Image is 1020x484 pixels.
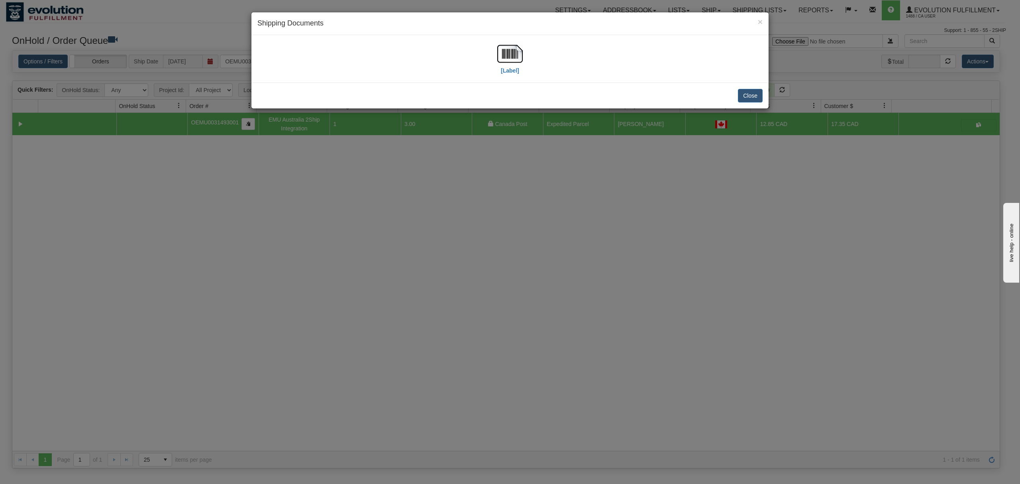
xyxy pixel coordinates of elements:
button: Close [758,18,763,26]
a: [Label] [497,50,523,73]
label: [Label] [501,67,519,75]
h4: Shipping Documents [257,18,763,29]
div: live help - online [6,7,74,13]
img: barcode.jpg [497,41,523,67]
button: Close [738,89,763,102]
iframe: chat widget [1002,201,1019,283]
span: × [758,17,763,26]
